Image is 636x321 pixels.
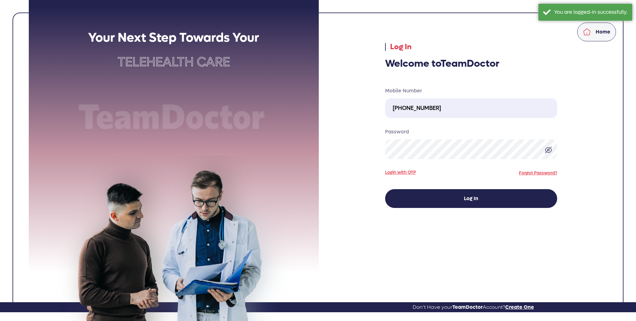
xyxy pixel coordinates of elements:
h3: Welcome to [385,58,557,70]
img: Team doctor text [71,101,276,134]
p: Telehealth Care [29,53,319,71]
span: TeamDoctor [452,304,483,310]
div: You are logged-in successfully. [554,8,628,16]
span: Create One [505,304,534,310]
a: Login with OTP [385,169,416,176]
label: Password [385,128,557,136]
p: Home [596,28,610,36]
h2: Your Next Step Towards Your [29,30,319,45]
input: Enter mobile number [385,98,557,118]
a: Don’t Have yourTeamDoctorAccount?Create One [413,302,534,313]
img: home.svg [583,28,591,36]
span: TeamDoctor [440,57,499,70]
a: Home [577,23,616,41]
p: Log In [385,41,557,53]
label: Mobile Number [385,87,557,95]
button: Log In [385,189,557,208]
img: eye [545,146,552,154]
a: Forgot Password? [519,170,557,176]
